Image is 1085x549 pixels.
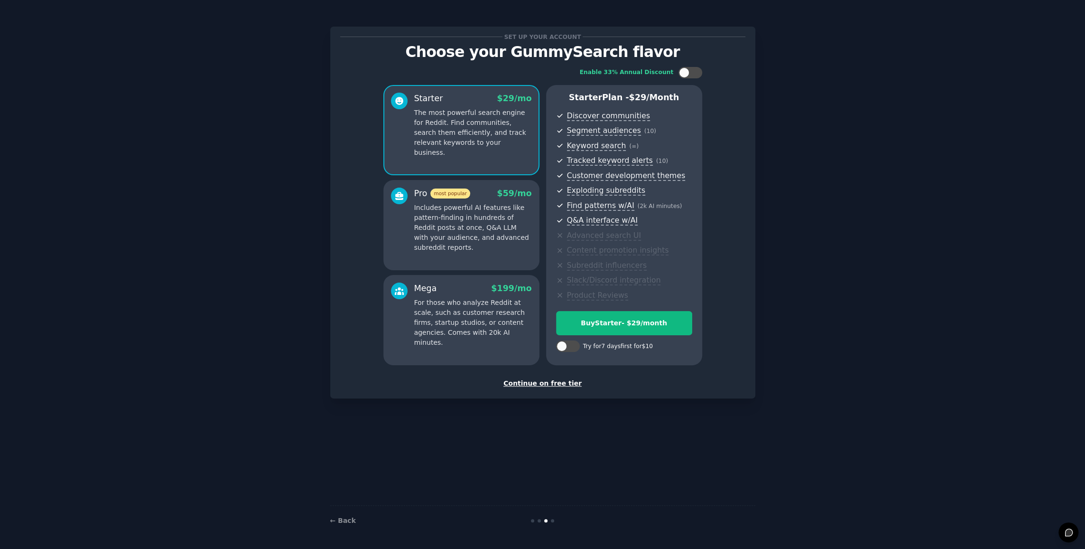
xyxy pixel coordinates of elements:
[567,186,645,196] span: Exploding subreddits
[580,68,674,77] div: Enable 33% Annual Discount
[567,141,626,151] span: Keyword search
[567,261,647,271] span: Subreddit influencers
[567,111,650,121] span: Discover communities
[414,108,532,158] p: The most powerful search engine for Reddit. Find communities, search them efficiently, and track ...
[414,283,437,294] div: Mega
[638,203,682,209] span: ( 2k AI minutes )
[644,128,656,134] span: ( 10 )
[330,517,356,524] a: ← Back
[414,298,532,348] p: For those who analyze Reddit at scale, such as customer research firms, startup studios, or conte...
[556,311,692,335] button: BuyStarter- $29/month
[629,143,639,150] span: ( ∞ )
[567,216,638,226] span: Q&A interface w/AI
[430,189,470,199] span: most popular
[491,284,531,293] span: $ 199 /mo
[583,342,653,351] div: Try for 7 days first for $10
[656,158,668,164] span: ( 10 )
[497,189,531,198] span: $ 59 /mo
[414,203,532,253] p: Includes powerful AI features like pattern-finding in hundreds of Reddit posts at once, Q&A LLM w...
[414,188,470,199] div: Pro
[567,246,669,256] span: Content promotion insights
[502,32,583,42] span: Set up your account
[567,201,634,211] span: Find patterns w/AI
[567,275,661,285] span: Slack/Discord integration
[340,379,745,388] div: Continue on free tier
[629,93,679,102] span: $ 29 /month
[414,93,443,104] div: Starter
[556,92,692,104] p: Starter Plan -
[567,171,686,181] span: Customer development themes
[567,231,641,241] span: Advanced search UI
[497,94,531,103] span: $ 29 /mo
[567,126,641,136] span: Segment audiences
[556,318,692,328] div: Buy Starter - $ 29 /month
[340,44,745,60] p: Choose your GummySearch flavor
[567,156,653,166] span: Tracked keyword alerts
[567,291,628,301] span: Product Reviews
